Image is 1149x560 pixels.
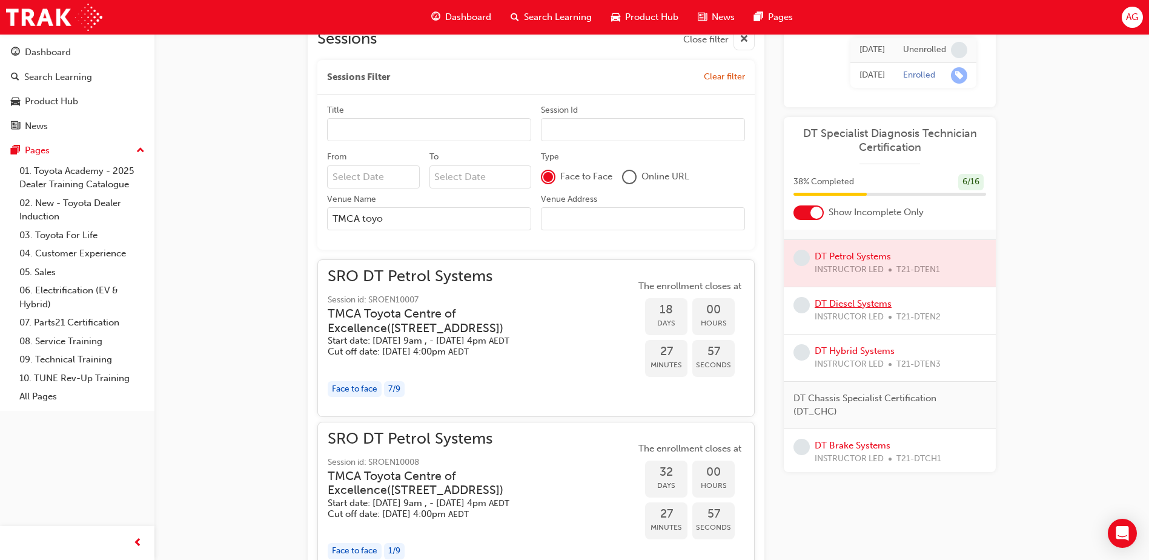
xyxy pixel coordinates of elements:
a: 02. New - Toyota Dealer Induction [15,194,150,226]
a: 07. Parts21 Certification [15,313,150,332]
input: Venue Address [541,207,745,230]
a: DT Brake Systems [815,440,890,451]
div: Thu Apr 17 2025 15:26:47 GMT+1000 (Australian Eastern Standard Time) [859,68,885,82]
a: car-iconProduct Hub [601,5,688,30]
a: 09. Technical Training [15,350,150,369]
span: The enrollment closes at [635,279,744,293]
span: guage-icon [11,47,20,58]
input: Title [327,118,531,141]
div: Session Id [541,104,578,116]
span: AG [1126,10,1138,24]
h2: Sessions [317,29,377,50]
span: 57 [692,345,735,359]
input: To [429,165,532,188]
span: 27 [645,507,687,521]
h5: Cut off date: [DATE] 4:00pm [328,508,616,520]
span: learningRecordVerb_ENROLL-icon [951,67,967,84]
a: DT Hybrid Systems [815,345,895,356]
span: Hours [692,479,735,493]
span: Pages [768,10,793,24]
span: Product Hub [625,10,678,24]
span: Face to Face [560,170,612,184]
span: Australian Eastern Daylight Time AEDT [489,498,509,508]
button: AG [1122,7,1143,28]
span: Clear filter [704,72,745,82]
div: Product Hub [25,95,78,108]
a: guage-iconDashboard [422,5,501,30]
a: News [5,115,150,138]
div: To [429,151,439,163]
h5: Start date: [DATE] 9am , - [DATE] 4pm [328,498,616,509]
span: Online URL [641,170,689,184]
span: News [712,10,735,24]
div: Open Intercom Messenger [1108,519,1137,548]
span: Minutes [645,521,687,535]
span: Hours [692,316,735,330]
span: DT Chassis Specialist Certification (DT_CHC) [793,392,976,419]
span: Australian Eastern Daylight Time AEDT [448,347,469,357]
div: 7 / 9 [384,381,405,398]
span: news-icon [698,10,707,25]
button: SRO DT Petrol SystemsSession id: SROEN10007TMCA Toyota Centre of Excellence([STREET_ADDRESS])Star... [328,270,744,407]
span: Show Incomplete Only [829,205,924,219]
span: 38 % Completed [793,175,854,189]
span: Seconds [692,521,735,535]
span: SRO DT Petrol Systems [328,270,635,284]
span: up-icon [136,143,145,159]
a: pages-iconPages [744,5,803,30]
span: 32 [645,465,687,479]
div: Venue Name [327,193,376,205]
input: From [327,165,420,188]
div: Type [541,151,559,163]
h5: Start date: [DATE] 9am , - [DATE] 4pm [328,335,616,347]
span: prev-icon [133,536,142,551]
span: learningRecordVerb_NONE-icon [951,42,967,58]
span: Days [645,316,687,330]
span: T21-DTEN2 [896,310,941,324]
span: search-icon [11,72,19,83]
img: Trak [6,4,102,31]
span: learningRecordVerb_NONE-icon [793,439,810,455]
span: Search Learning [524,10,592,24]
div: Venue Address [541,193,597,205]
a: 08. Service Training [15,332,150,351]
div: Enrolled [903,70,935,81]
span: Days [645,479,687,493]
div: Pages [25,144,50,158]
span: Seconds [692,358,735,372]
div: Face to face [328,543,382,559]
div: 1 / 9 [384,543,405,559]
a: 01. Toyota Academy - 2025 Dealer Training Catalogue [15,162,150,194]
button: Pages [5,139,150,162]
span: learningRecordVerb_NONE-icon [793,297,810,313]
span: car-icon [11,96,20,107]
a: Product Hub [5,90,150,113]
button: DashboardSearch LearningProduct HubNews [5,39,150,139]
span: Session id: SROEN10008 [328,456,635,470]
span: Minutes [645,358,687,372]
a: news-iconNews [688,5,744,30]
span: car-icon [611,10,620,25]
button: Close filter [683,29,755,50]
span: pages-icon [754,10,763,25]
div: Face to face [328,381,382,398]
span: cross-icon [740,32,749,47]
span: Session id: SROEN10007 [328,293,635,307]
span: 27 [645,345,687,359]
span: Close filter [683,33,729,47]
div: Dashboard [25,45,71,59]
h3: TMCA Toyota Centre of Excellence ( [STREET_ADDRESS] ) [328,469,616,498]
span: 18 [645,303,687,317]
div: Unenrolled [903,44,946,56]
span: SRO DT Petrol Systems [328,432,635,446]
a: 03. Toyota For Life [15,226,150,245]
a: 04. Customer Experience [15,244,150,263]
div: Title [327,104,344,116]
span: 00 [692,465,735,479]
span: INSTRUCTOR LED [815,452,884,466]
a: DT Specialist Diagnosis Technician Certification [793,127,986,154]
a: DT Diesel Systems [815,298,892,309]
span: T21-DTEN3 [896,358,941,372]
span: learningRecordVerb_NONE-icon [793,344,810,361]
